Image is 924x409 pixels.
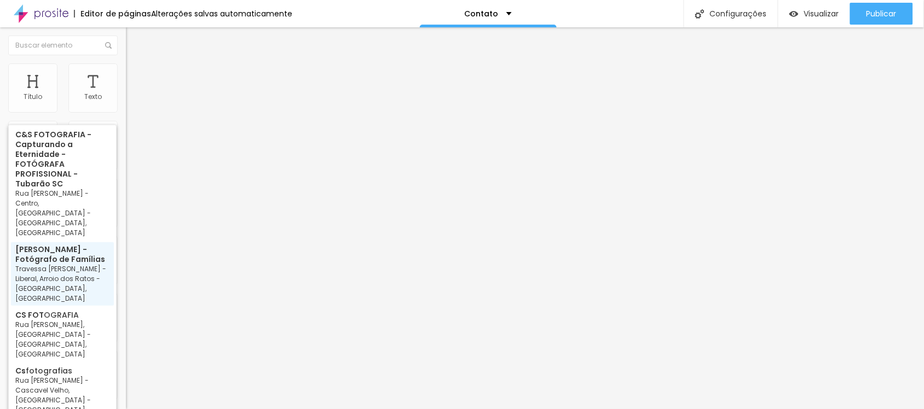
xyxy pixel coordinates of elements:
font: Visualizar [804,8,839,19]
button: Publicar [850,3,913,25]
font: Texto [84,92,102,101]
font: Publicar [867,8,897,19]
img: view-1.svg [789,9,799,19]
input: Buscar elemento [8,36,118,55]
img: Ícone [105,42,112,49]
font: Configurações [710,8,767,19]
font: Editor de páginas [80,8,151,19]
iframe: Editor [126,27,924,409]
font: Título [24,92,42,101]
button: Visualizar [778,3,850,25]
img: Ícone [695,9,704,19]
font: Alterações salvas automaticamente [151,8,292,19]
font: Contato [464,8,498,19]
